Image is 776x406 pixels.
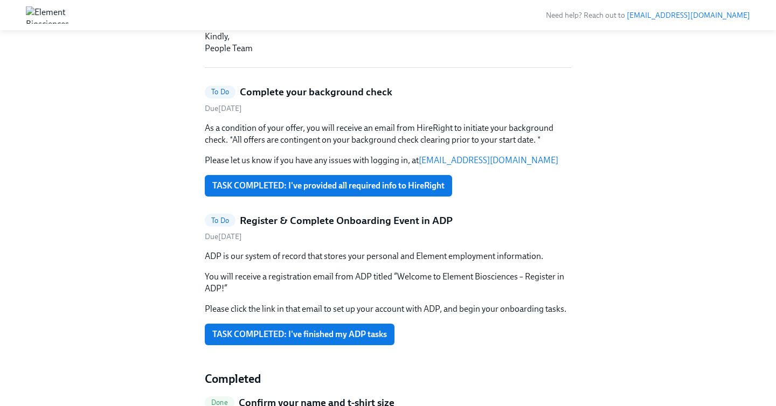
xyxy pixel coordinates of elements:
[240,214,453,228] h5: Register & Complete Onboarding Event in ADP
[212,180,445,191] span: TASK COMPLETED: I've provided all required info to HireRight
[205,85,571,114] a: To DoComplete your background checkDue[DATE]
[205,324,394,345] button: TASK COMPLETED: I've finished my ADP tasks
[205,214,571,242] a: To DoRegister & Complete Onboarding Event in ADPDue[DATE]
[205,122,571,146] p: As a condition of your offer, you will receive an email from HireRight to initiate your backgroun...
[240,85,392,99] h5: Complete your background check
[419,155,558,165] a: [EMAIL_ADDRESS][DOMAIN_NAME]
[205,155,571,166] p: Please let us know if you have any issues with logging in, at
[205,371,571,387] h4: Completed
[546,11,750,20] span: Need help? Reach out to
[205,232,242,241] span: Due [DATE]
[205,31,571,54] p: Kindly, People Team
[627,11,750,20] a: [EMAIL_ADDRESS][DOMAIN_NAME]
[205,88,235,96] span: To Do
[205,250,571,262] p: ADP is our system of record that stores your personal and Element employment information.
[205,216,235,225] span: To Do
[205,175,452,197] button: TASK COMPLETED: I've provided all required info to HireRight
[205,271,571,295] p: You will receive a registration email from ADP titled “Welcome to Element Biosciences – Register ...
[205,303,571,315] p: Please click the link in that email to set up your account with ADP, and begin your onboarding ta...
[205,104,242,113] span: Tuesday, October 7th 2025, 9:00 am
[26,6,69,24] img: Element Biosciences
[212,329,387,340] span: TASK COMPLETED: I've finished my ADP tasks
